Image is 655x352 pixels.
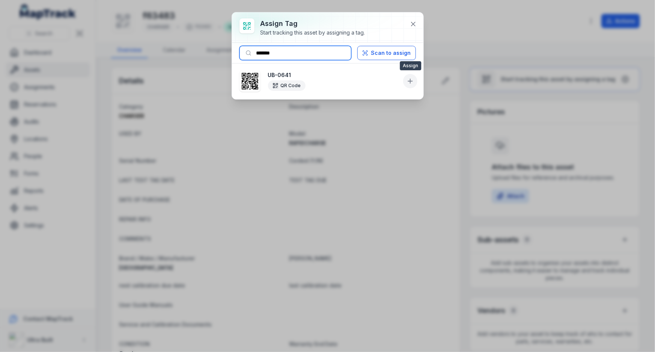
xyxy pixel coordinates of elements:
[400,61,421,70] span: Assign
[357,46,416,60] button: Scan to assign
[260,18,365,29] h3: Assign tag
[260,29,365,36] div: Start tracking this asset by assigning a tag.
[268,80,306,91] div: QR Code
[268,71,400,79] strong: UB-0641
